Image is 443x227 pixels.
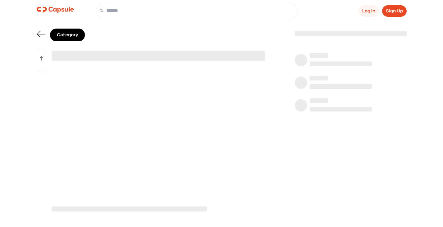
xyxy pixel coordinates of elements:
span: ‌ [52,51,265,61]
span: ‌ [310,84,372,89]
span: ‌ [295,31,407,36]
span: ‌ [310,61,372,66]
span: ‌ [295,55,307,67]
span: ‌ [310,53,328,58]
span: ‌ [310,98,328,103]
span: ‌ [295,78,307,90]
button: Log In [358,5,379,17]
span: ‌ [310,107,372,111]
button: Sign Up [382,5,407,17]
span: ‌ [295,100,307,113]
div: Category [50,29,85,41]
a: logo [37,4,74,18]
span: ‌ [52,207,207,211]
img: logo [37,4,74,16]
span: ‌ [310,76,328,80]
